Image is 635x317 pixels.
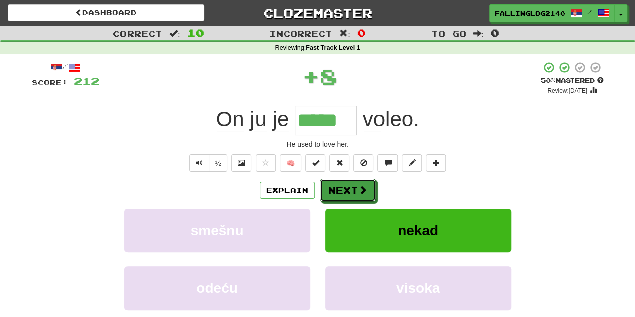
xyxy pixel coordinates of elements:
span: voleo [363,107,413,131]
button: Edit sentence (alt+d) [402,154,422,172]
button: Add to collection (alt+a) [426,154,446,172]
a: Clozemaster [219,4,416,22]
button: 🧠 [280,154,301,172]
a: Dashboard [8,4,204,21]
span: je [272,107,289,131]
div: He used to love her. [32,139,604,149]
button: visoka [325,266,511,310]
div: / [32,61,99,74]
span: 0 [357,27,366,39]
button: Ignore sentence (alt+i) [353,154,373,172]
span: smešnu [191,223,244,238]
div: Mastered [541,76,604,85]
span: On [216,107,244,131]
span: 8 [320,64,337,89]
button: Discuss sentence (alt+u) [377,154,398,172]
span: 212 [74,75,99,87]
span: odeću [196,280,237,296]
span: To go [431,28,466,38]
span: FallingLog2140 [495,9,565,18]
span: : [169,29,180,38]
button: nekad [325,209,511,252]
span: Incorrect [269,28,332,38]
button: Play sentence audio (ctl+space) [189,154,209,172]
span: Score: [32,78,68,87]
button: smešnu [124,209,310,252]
button: odeću [124,266,310,310]
span: . [357,107,419,131]
span: 10 [187,27,204,39]
button: Set this sentence to 100% Mastered (alt+m) [305,154,325,172]
span: Correct [113,28,162,38]
span: 50 % [541,76,556,84]
span: + [302,61,320,91]
button: Reset to 0% Mastered (alt+r) [329,154,349,172]
div: Text-to-speech controls [187,154,228,172]
button: Explain [260,182,315,199]
strong: Fast Track Level 1 [306,44,360,51]
small: Review: [DATE] [547,87,587,94]
span: nekad [398,223,438,238]
span: / [587,8,592,15]
span: : [339,29,350,38]
span: ju [250,107,267,131]
button: Favorite sentence (alt+f) [256,154,276,172]
span: 0 [491,27,499,39]
button: ½ [209,154,228,172]
a: FallingLog2140 / [489,4,615,22]
span: visoka [396,280,440,296]
button: Next [320,179,376,202]
button: Show image (alt+x) [231,154,251,172]
span: : [473,29,484,38]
